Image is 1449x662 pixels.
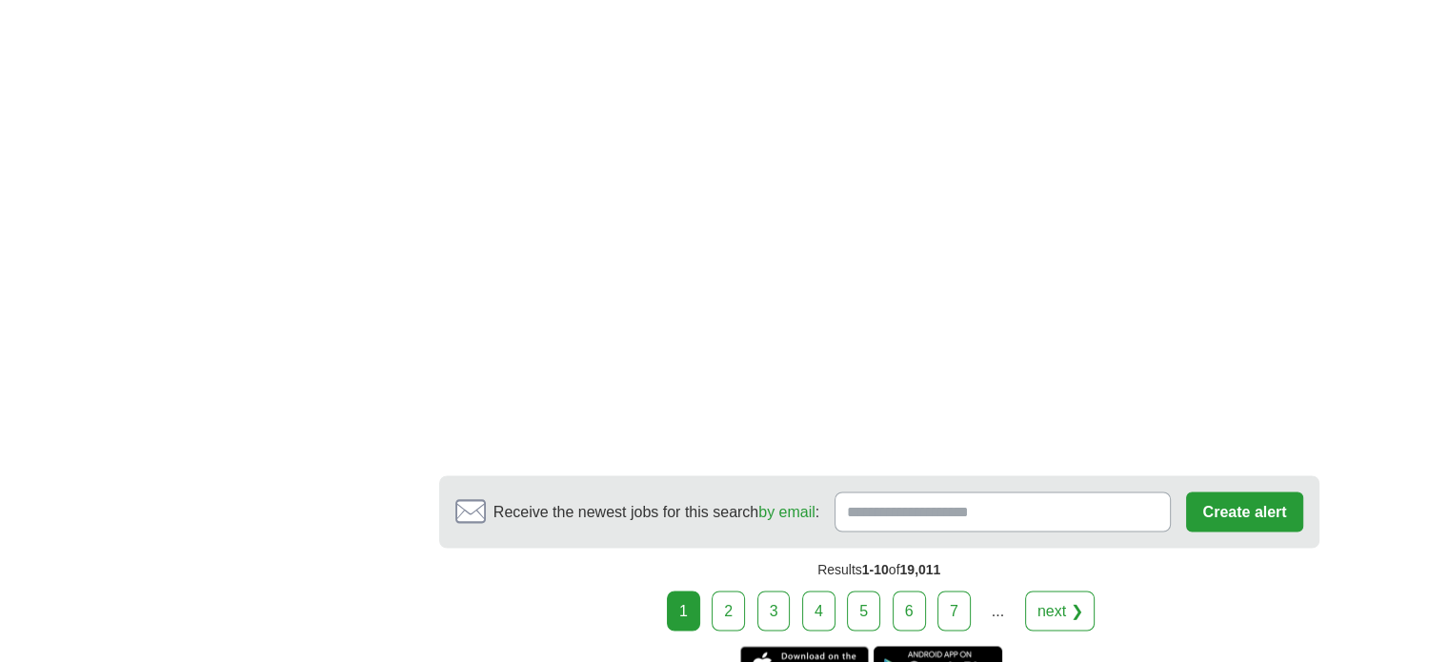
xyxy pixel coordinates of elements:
[493,500,819,523] span: Receive the newest jobs for this search :
[757,591,791,631] a: 3
[1025,591,1096,631] a: next ❯
[758,503,815,519] a: by email
[439,548,1319,591] div: Results of
[978,592,1016,630] div: ...
[847,591,880,631] a: 5
[712,591,745,631] a: 2
[899,561,940,576] span: 19,011
[1186,491,1302,532] button: Create alert
[937,591,971,631] a: 7
[667,591,700,631] div: 1
[893,591,926,631] a: 6
[802,591,835,631] a: 4
[862,561,889,576] span: 1-10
